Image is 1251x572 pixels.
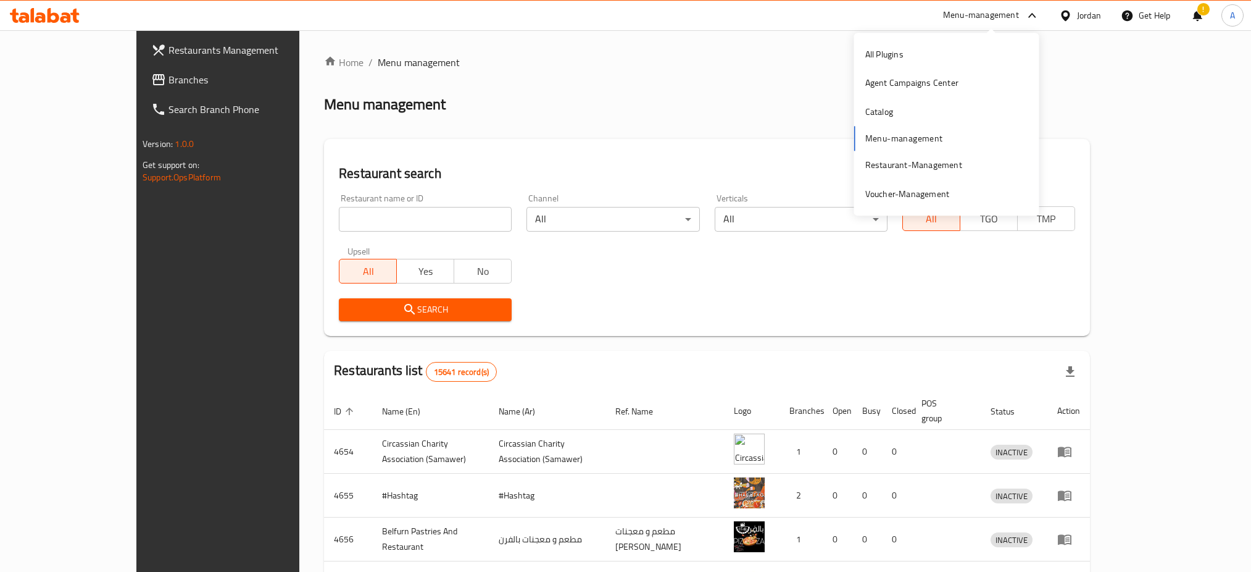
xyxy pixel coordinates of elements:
[852,474,882,518] td: 0
[965,210,1013,228] span: TGO
[349,302,502,318] span: Search
[1017,206,1075,231] button: TMP
[168,72,336,87] span: Branches
[334,361,497,382] h2: Restaurants list
[865,159,962,172] div: Restaurant-Management
[339,207,512,232] input: Search for restaurant name or ID..
[734,521,765,552] img: Belfurn Pastries And Restaurant
[1057,532,1080,547] div: Menu
[372,518,489,561] td: Belfurn Pastries And Restaurant
[991,404,1031,419] span: Status
[324,430,372,474] td: 4654
[339,298,512,321] button: Search
[143,169,221,185] a: Support.OpsPlatform
[141,65,346,95] a: Branches
[921,396,966,426] span: POS group
[339,259,397,284] button: All
[823,392,852,430] th: Open
[402,263,449,280] span: Yes
[882,518,912,561] td: 0
[396,259,454,284] button: Yes
[143,136,173,152] span: Version:
[489,518,605,561] td: مطعم و معجنات بالفرن
[382,404,436,419] span: Name (En)
[1047,392,1090,430] th: Action
[334,404,357,419] span: ID
[168,43,336,57] span: Restaurants Management
[991,533,1033,547] span: INACTIVE
[823,518,852,561] td: 0
[943,8,1019,23] div: Menu-management
[902,206,960,231] button: All
[324,55,1090,70] nav: breadcrumb
[339,164,1075,183] h2: Restaurant search
[459,263,507,280] span: No
[865,105,893,119] div: Catalog
[378,55,460,70] span: Menu management
[1077,9,1101,22] div: Jordan
[454,259,512,284] button: No
[991,489,1033,503] span: INACTIVE
[852,518,882,561] td: 0
[779,474,823,518] td: 2
[724,392,779,430] th: Logo
[426,366,496,378] span: 15641 record(s)
[1230,9,1235,22] span: A
[991,445,1033,460] span: INACTIVE
[489,430,605,474] td: ​Circassian ​Charity ​Association​ (Samawer)
[426,362,497,382] div: Total records count
[823,474,852,518] td: 0
[372,430,489,474] td: ​Circassian ​Charity ​Association​ (Samawer)
[1023,210,1070,228] span: TMP
[372,474,489,518] td: #Hashtag
[882,474,912,518] td: 0
[779,392,823,430] th: Branches
[1057,488,1080,503] div: Menu
[499,404,551,419] span: Name (Ar)
[908,210,955,228] span: All
[779,518,823,561] td: 1
[865,187,950,201] div: Voucher-Management
[882,430,912,474] td: 0
[141,95,346,124] a: Search Branch Phone
[489,474,605,518] td: #Hashtag
[960,206,1018,231] button: TGO
[715,207,887,232] div: All
[823,430,852,474] td: 0
[324,518,372,561] td: 4656
[865,48,904,61] div: All Plugins
[347,246,370,255] label: Upsell
[779,430,823,474] td: 1
[526,207,699,232] div: All
[324,474,372,518] td: 4655
[1055,357,1085,387] div: Export file
[141,35,346,65] a: Restaurants Management
[852,392,882,430] th: Busy
[605,518,724,561] td: مطعم و معجنات [PERSON_NAME]
[143,157,199,173] span: Get support on:
[991,489,1033,503] div: INACTIVE
[344,263,392,280] span: All
[324,95,446,114] h2: Menu management
[1057,444,1080,459] div: Menu
[615,404,669,419] span: Ref. Name
[882,392,912,430] th: Closed
[734,434,765,465] img: ​Circassian ​Charity ​Association​ (Samawer)
[852,430,882,474] td: 0
[865,77,958,90] div: Agent Campaigns Center
[175,136,194,152] span: 1.0.0
[368,55,373,70] li: /
[168,102,336,117] span: Search Branch Phone
[734,477,765,508] img: #Hashtag
[991,532,1033,547] div: INACTIVE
